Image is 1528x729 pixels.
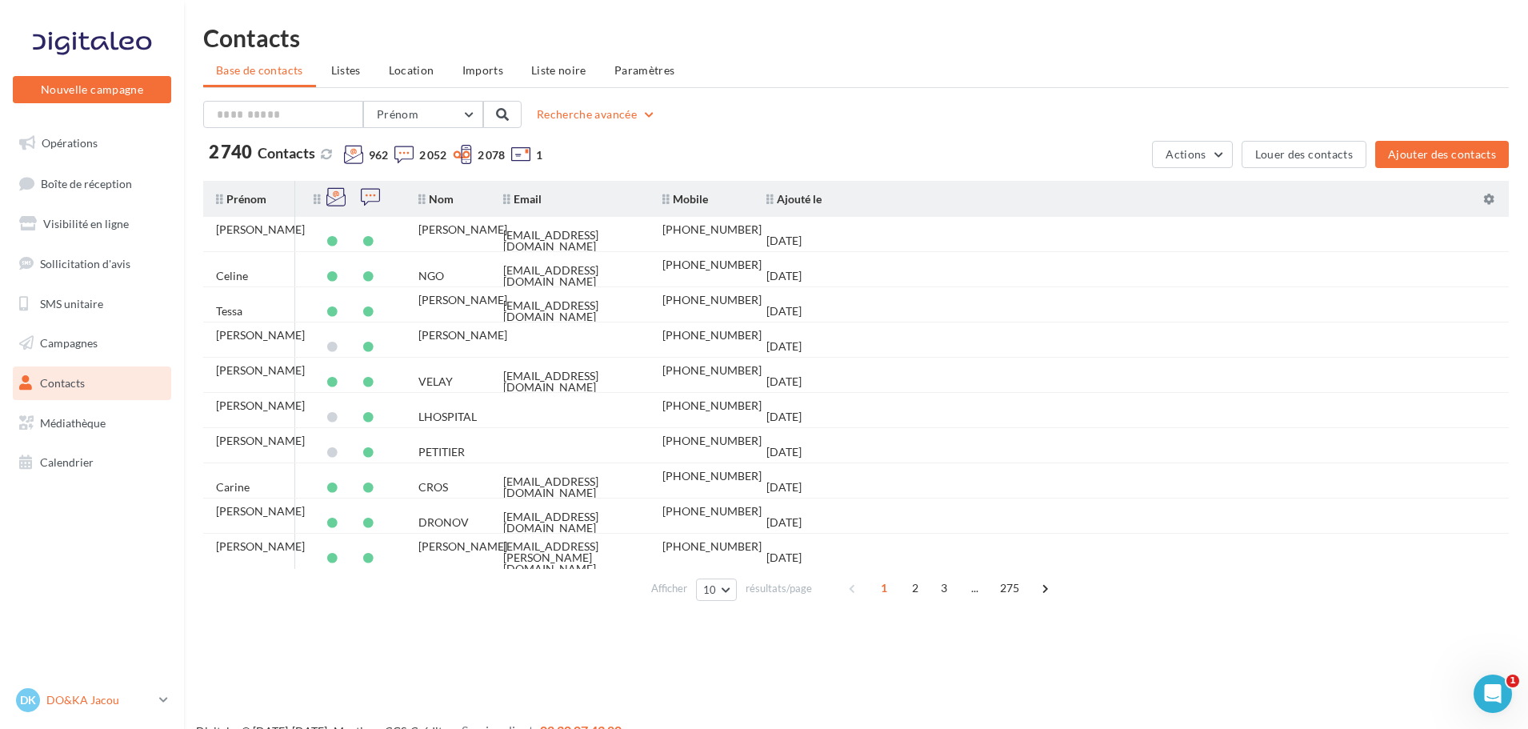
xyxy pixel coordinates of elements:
[1152,141,1232,168] button: Actions
[1242,141,1366,168] button: Louer des contacts
[42,136,98,150] span: Opérations
[40,336,98,350] span: Campagnes
[703,583,717,596] span: 10
[662,541,762,552] div: [PHONE_NUMBER]
[766,411,802,423] div: [DATE]
[503,511,637,534] div: [EMAIL_ADDRESS][DOMAIN_NAME]
[10,126,174,160] a: Opérations
[46,692,153,708] p: DO&KA Jacou
[1375,141,1509,168] button: Ajouter des contacts
[418,330,507,341] div: [PERSON_NAME]
[40,376,85,390] span: Contacts
[209,143,252,161] span: 2 740
[766,517,802,528] div: [DATE]
[10,367,174,400] a: Contacts
[994,575,1026,601] span: 275
[531,63,586,77] span: Liste noire
[377,107,418,121] span: Prénom
[478,147,505,163] span: 2 078
[1506,675,1519,687] span: 1
[662,224,762,235] div: [PHONE_NUMBER]
[418,294,507,306] div: [PERSON_NAME]
[203,26,1509,50] h1: Contacts
[10,407,174,440] a: Médiathèque
[662,192,708,206] span: Mobile
[10,247,174,281] a: Sollicitation d'avis
[20,692,36,708] span: DK
[216,365,305,376] div: [PERSON_NAME]
[418,376,453,387] div: VELAY
[696,579,737,601] button: 10
[258,144,315,162] span: Contacts
[651,581,687,596] span: Afficher
[389,63,434,77] span: Location
[746,581,812,596] span: résultats/page
[10,446,174,479] a: Calendrier
[331,63,361,77] span: Listes
[216,482,250,493] div: Carine
[503,192,542,206] span: Email
[1474,675,1512,713] iframe: Intercom live chat
[10,326,174,360] a: Campagnes
[10,166,174,201] a: Boîte de réception
[503,300,637,322] div: [EMAIL_ADDRESS][DOMAIN_NAME]
[418,541,507,552] div: [PERSON_NAME]
[931,575,957,601] span: 3
[503,541,637,575] div: [EMAIL_ADDRESS][PERSON_NAME][DOMAIN_NAME]
[766,552,802,563] div: [DATE]
[10,287,174,321] a: SMS unitaire
[871,575,897,601] span: 1
[40,455,94,469] span: Calendrier
[662,259,762,270] div: [PHONE_NUMBER]
[766,376,802,387] div: [DATE]
[503,476,637,499] div: [EMAIL_ADDRESS][DOMAIN_NAME]
[369,147,388,163] span: 962
[662,294,762,306] div: [PHONE_NUMBER]
[503,230,637,252] div: [EMAIL_ADDRESS][DOMAIN_NAME]
[530,105,662,124] button: Recherche avancée
[216,224,305,235] div: [PERSON_NAME]
[766,341,802,352] div: [DATE]
[418,517,469,528] div: DRONOV
[536,147,542,163] span: 1
[43,217,129,230] span: Visibilité en ligne
[662,506,762,517] div: [PHONE_NUMBER]
[41,176,132,190] span: Boîte de réception
[216,306,242,317] div: Tessa
[216,541,305,552] div: [PERSON_NAME]
[766,447,802,458] div: [DATE]
[614,63,675,77] span: Paramètres
[216,506,305,517] div: [PERSON_NAME]
[662,435,762,447] div: [PHONE_NUMBER]
[766,482,802,493] div: [DATE]
[766,270,802,282] div: [DATE]
[662,400,762,411] div: [PHONE_NUMBER]
[766,235,802,246] div: [DATE]
[40,416,106,430] span: Médiathèque
[418,192,454,206] span: Nom
[662,365,762,376] div: [PHONE_NUMBER]
[418,411,477,423] div: LHOSPITAL
[1166,147,1206,161] span: Actions
[216,400,305,411] div: [PERSON_NAME]
[418,224,507,235] div: [PERSON_NAME]
[766,306,802,317] div: [DATE]
[10,207,174,241] a: Visibilité en ligne
[419,147,446,163] span: 2 052
[902,575,928,601] span: 2
[40,296,103,310] span: SMS unitaire
[766,192,822,206] span: Ajouté le
[418,270,444,282] div: NGO
[216,330,305,341] div: [PERSON_NAME]
[962,575,988,601] span: ...
[503,371,637,393] div: [EMAIL_ADDRESS][DOMAIN_NAME]
[216,270,248,282] div: Celine
[13,685,171,715] a: DK DO&KA Jacou
[462,63,503,77] span: Imports
[418,447,465,458] div: PETITIER
[662,471,762,482] div: [PHONE_NUMBER]
[503,265,637,287] div: [EMAIL_ADDRESS][DOMAIN_NAME]
[216,192,266,206] span: Prénom
[418,482,448,493] div: CROS
[40,257,130,270] span: Sollicitation d'avis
